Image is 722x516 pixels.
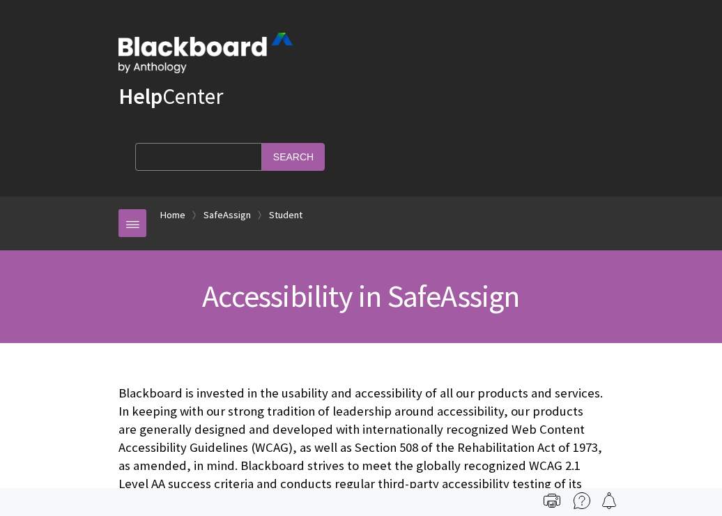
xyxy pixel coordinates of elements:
img: More help [574,492,590,509]
input: Search [262,143,325,170]
a: SafeAssign [203,206,251,224]
a: HelpCenter [118,82,223,110]
img: Blackboard by Anthology [118,33,293,73]
strong: Help [118,82,162,110]
span: Accessibility in SafeAssign [202,277,519,315]
p: Blackboard is invested in the usability and accessibility of all our products and services. In ke... [118,384,604,512]
img: Print [544,492,560,509]
a: Home [160,206,185,224]
img: Follow this page [601,492,617,509]
a: Student [269,206,302,224]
